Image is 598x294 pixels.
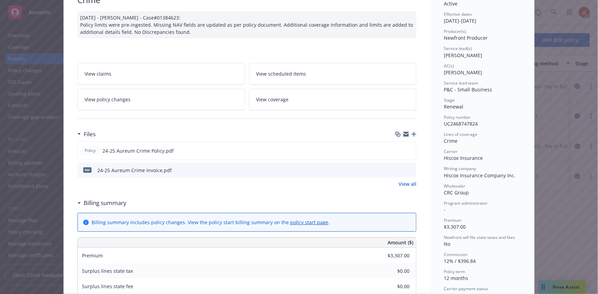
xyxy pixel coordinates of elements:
span: View claims [85,70,111,77]
span: View policy changes [85,96,131,103]
span: Lines of coverage [444,131,477,137]
a: View all [399,180,416,188]
span: Newfront will file state taxes and fees [444,234,515,240]
span: Effective dates [444,11,472,17]
div: Billing summary [77,199,126,207]
span: Hiscox Insurance [444,155,483,161]
h3: Files [84,130,96,139]
span: Stage [444,97,455,103]
input: 0.00 [369,251,414,261]
span: Policy [83,148,97,154]
button: download file [396,147,402,154]
div: [DATE] - [DATE] [444,11,521,24]
span: Active [444,0,457,7]
h3: Billing summary [84,199,126,207]
span: Commission [444,252,467,257]
div: Crime [444,137,521,144]
a: policy start page [290,219,328,226]
button: preview file [407,147,413,154]
a: View scheduled items [249,63,417,85]
div: Billing summary includes policy changes. View the policy start billing summary on the . [91,219,330,226]
span: Premium [444,217,461,223]
button: download file [396,167,402,174]
span: Writing company [444,166,476,171]
span: Wholesaler [444,183,465,189]
span: View coverage [256,96,289,103]
span: [PERSON_NAME] [444,69,482,76]
span: Hiscox Insurance Company Inc. [444,172,515,179]
span: Surplus lines state tax [82,268,133,274]
span: [PERSON_NAME] [444,52,482,59]
span: Newfront Producer [444,35,488,41]
span: UC2468747824 [444,120,478,127]
span: $3,307.00 [444,223,466,230]
span: 24-25 Aureum Crime Policy.pdf [102,147,174,154]
input: 0.00 [369,281,414,292]
span: Policy term [444,269,465,274]
span: Carrier payment status [444,286,488,292]
span: Policy number [444,114,471,120]
span: - [444,206,446,213]
span: 12 months [444,275,468,281]
a: View claims [77,63,245,85]
div: [DATE] - [PERSON_NAME] - Case#01384623: Policy limits were pre-ingested. Missing NAV fields are u... [77,11,416,38]
span: Carrier [444,149,457,154]
a: View coverage [249,89,417,110]
div: 24-25 Aureum Crime Invoice.pdf [97,167,172,174]
span: Producer(s) [444,28,466,34]
span: 12% / $396.84 [444,258,476,264]
span: Premium [82,252,103,259]
div: Files [77,130,96,139]
span: No [444,241,450,247]
span: Amount ($) [388,239,413,246]
span: Surplus lines state fee [82,283,133,290]
span: CRC Group [444,189,469,196]
span: pdf [83,167,91,172]
span: Service lead(s) [444,46,472,51]
button: preview file [407,167,414,174]
span: Program administrator [444,200,488,206]
span: AC(s) [444,63,454,69]
input: 0.00 [369,266,414,276]
span: Renewal [444,103,463,110]
span: Service lead team [444,80,478,86]
span: P&C - Small Business [444,86,492,93]
a: View policy changes [77,89,245,110]
span: View scheduled items [256,70,306,77]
